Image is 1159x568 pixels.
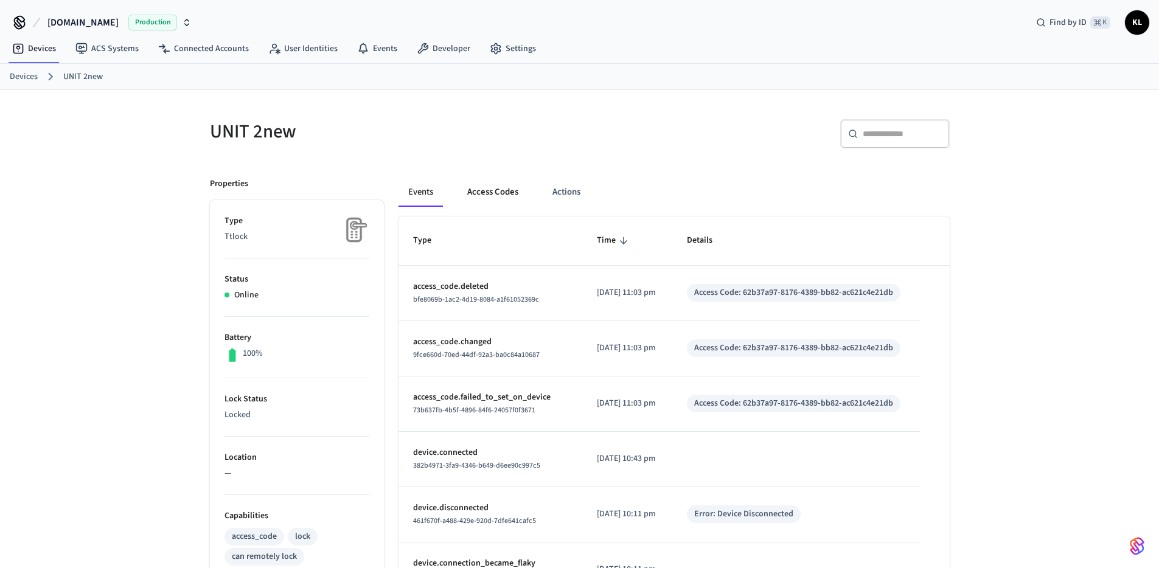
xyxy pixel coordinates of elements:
[413,350,540,360] span: 9fce660d-70ed-44df-92a3-ba0c84a10687
[1125,10,1149,35] button: KL
[128,15,177,30] span: Production
[413,294,539,305] span: bfe8069b-1ac2-4d19-8084-a1f61052369c
[413,516,536,526] span: 461f670f-a488-429e-920d-7dfe641cafc5
[210,119,573,144] h5: UNIT 2new
[1130,536,1144,556] img: SeamLogoGradient.69752ec5.svg
[1126,12,1148,33] span: KL
[224,215,369,227] p: Type
[694,342,893,355] div: Access Code: 62b37a97-8176-4389-bb82-ac621c4e21db
[347,38,407,60] a: Events
[234,289,259,302] p: Online
[399,178,950,207] div: ant example
[694,508,793,521] div: Error: Device Disconnected
[339,215,369,245] img: Placeholder Lock Image
[407,38,480,60] a: Developer
[413,280,568,293] p: access_code.deleted
[1090,16,1110,29] span: ⌘ K
[1049,16,1087,29] span: Find by ID
[232,550,297,563] div: can remotely lock
[687,231,728,250] span: Details
[47,15,119,30] span: [DOMAIN_NAME]
[597,508,658,521] p: [DATE] 10:11 pm
[224,451,369,464] p: Location
[243,347,263,360] p: 100%
[413,405,535,415] span: 73b637fb-4b5f-4896-84f6-24057f0f3671
[224,393,369,406] p: Lock Status
[597,452,658,465] p: [DATE] 10:43 pm
[694,397,893,410] div: Access Code: 62b37a97-8176-4389-bb82-ac621c4e21db
[597,342,658,355] p: [DATE] 11:03 pm
[413,391,568,404] p: access_code.failed_to_set_on_device
[210,178,248,190] p: Properties
[10,71,38,83] a: Devices
[597,286,658,299] p: [DATE] 11:03 pm
[66,38,148,60] a: ACS Systems
[224,510,369,522] p: Capabilities
[399,178,443,207] button: Events
[224,230,369,243] p: Ttlock
[1026,12,1120,33] div: Find by ID⌘ K
[480,38,546,60] a: Settings
[543,178,590,207] button: Actions
[413,460,540,471] span: 382b4971-3fa9-4346-b649-d6ee90c997c5
[224,467,369,480] p: —
[413,446,568,459] p: device.connected
[63,71,103,83] a: UNIT 2new
[413,336,568,348] p: access_code.changed
[2,38,66,60] a: Devices
[224,331,369,344] p: Battery
[224,273,369,286] p: Status
[232,530,277,543] div: access_code
[413,231,447,250] span: Type
[224,409,369,421] p: Locked
[295,530,310,543] div: lock
[694,286,893,299] div: Access Code: 62b37a97-8176-4389-bb82-ac621c4e21db
[458,178,528,207] button: Access Codes
[259,38,347,60] a: User Identities
[597,231,632,250] span: Time
[597,397,658,410] p: [DATE] 11:03 pm
[413,502,568,514] p: device.disconnected
[148,38,259,60] a: Connected Accounts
